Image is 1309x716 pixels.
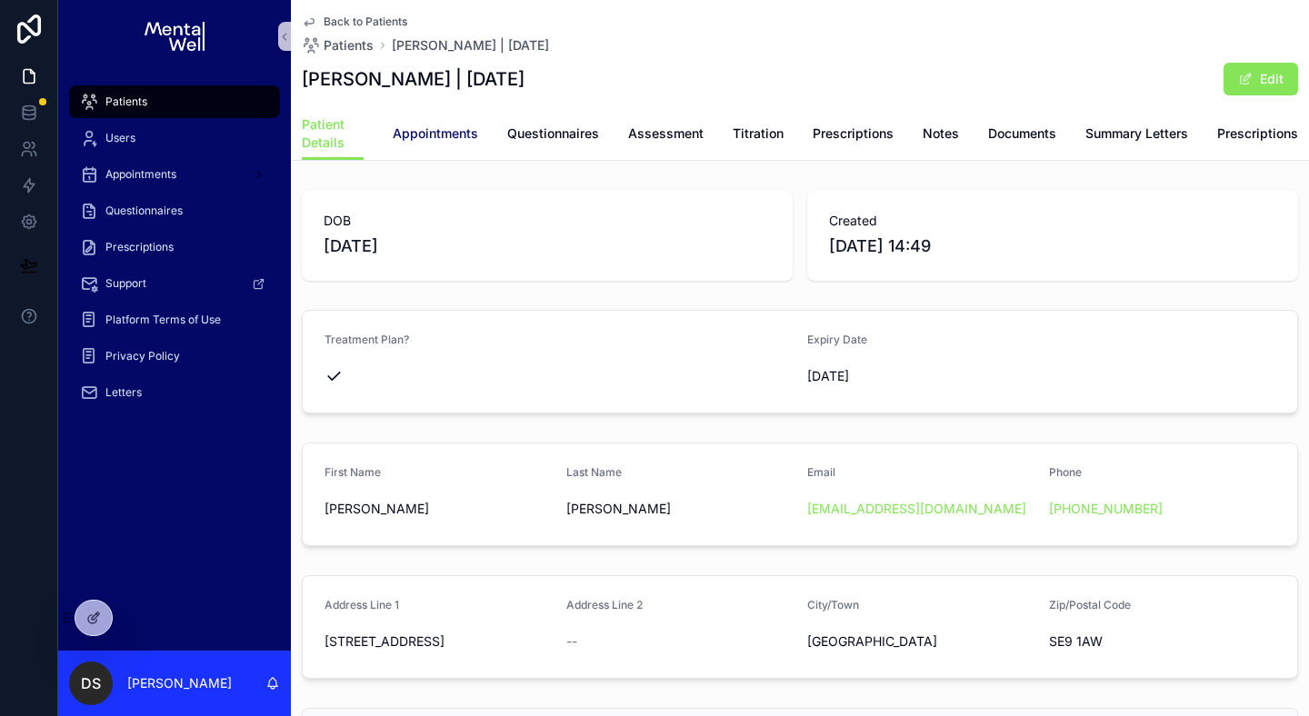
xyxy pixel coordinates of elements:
[813,124,894,143] span: Prescriptions
[145,22,204,51] img: App logo
[105,94,147,109] span: Patients
[1049,632,1276,651] span: SE9 1AW
[628,117,704,154] a: Assessment
[325,500,552,518] span: [PERSON_NAME]
[302,108,364,161] a: Patient Details
[69,267,280,300] a: Support
[1217,117,1298,154] a: Prescriptions
[1217,124,1298,143] span: Prescriptions
[302,15,407,29] a: Back to Patients
[69,122,280,154] a: Users
[507,117,599,154] a: Questionnaires
[105,131,135,145] span: Users
[1085,124,1188,143] span: Summary Letters
[325,465,381,479] span: First Name
[1049,465,1082,479] span: Phone
[105,313,221,327] span: Platform Terms of Use
[81,672,101,694] span: DS
[1085,117,1188,154] a: Summary Letters
[1224,63,1298,95] button: Edit
[392,36,549,55] a: [PERSON_NAME] | [DATE]
[324,234,771,259] span: [DATE]
[733,124,784,143] span: Titration
[393,117,478,154] a: Appointments
[829,212,1276,230] span: Created
[69,231,280,264] a: Prescriptions
[69,340,280,373] a: Privacy Policy
[105,204,183,218] span: Questionnaires
[988,117,1056,154] a: Documents
[393,124,478,143] span: Appointments
[302,66,525,92] h1: [PERSON_NAME] | [DATE]
[807,465,835,479] span: Email
[69,194,280,227] a: Questionnaires
[324,36,374,55] span: Patients
[566,465,622,479] span: Last Name
[105,385,142,400] span: Letters
[829,234,1276,259] span: [DATE] 14:49
[69,158,280,191] a: Appointments
[923,124,959,143] span: Notes
[628,124,704,143] span: Assessment
[105,276,146,291] span: Support
[923,117,959,154] a: Notes
[69,376,280,409] a: Letters
[733,117,784,154] a: Titration
[58,73,291,433] div: scrollable content
[324,15,407,29] span: Back to Patients
[566,500,794,518] span: [PERSON_NAME]
[325,598,399,612] span: Address Line 1
[69,85,280,118] a: Patients
[807,632,1034,651] span: [GEOGRAPHIC_DATA]
[813,117,894,154] a: Prescriptions
[807,367,1034,385] span: [DATE]
[988,124,1056,143] span: Documents
[807,598,859,612] span: City/Town
[127,674,232,692] p: [PERSON_NAME]
[507,124,599,143] span: Questionnaires
[807,500,1026,518] a: [EMAIL_ADDRESS][DOMAIN_NAME]
[325,632,552,651] span: [STREET_ADDRESS]
[1049,500,1163,518] a: [PHONE_NUMBER]
[105,167,176,182] span: Appointments
[69,303,280,336] a: Platform Terms of Use
[324,212,771,230] span: DOB
[105,240,174,254] span: Prescriptions
[302,115,364,152] span: Patient Details
[1049,598,1131,612] span: Zip/Postal Code
[105,349,180,363] span: Privacy Policy
[325,333,409,346] span: Treatment Plan?
[302,36,374,55] a: Patients
[566,598,643,612] span: Address Line 2
[566,632,577,651] span: --
[807,333,867,346] span: Expiry Date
